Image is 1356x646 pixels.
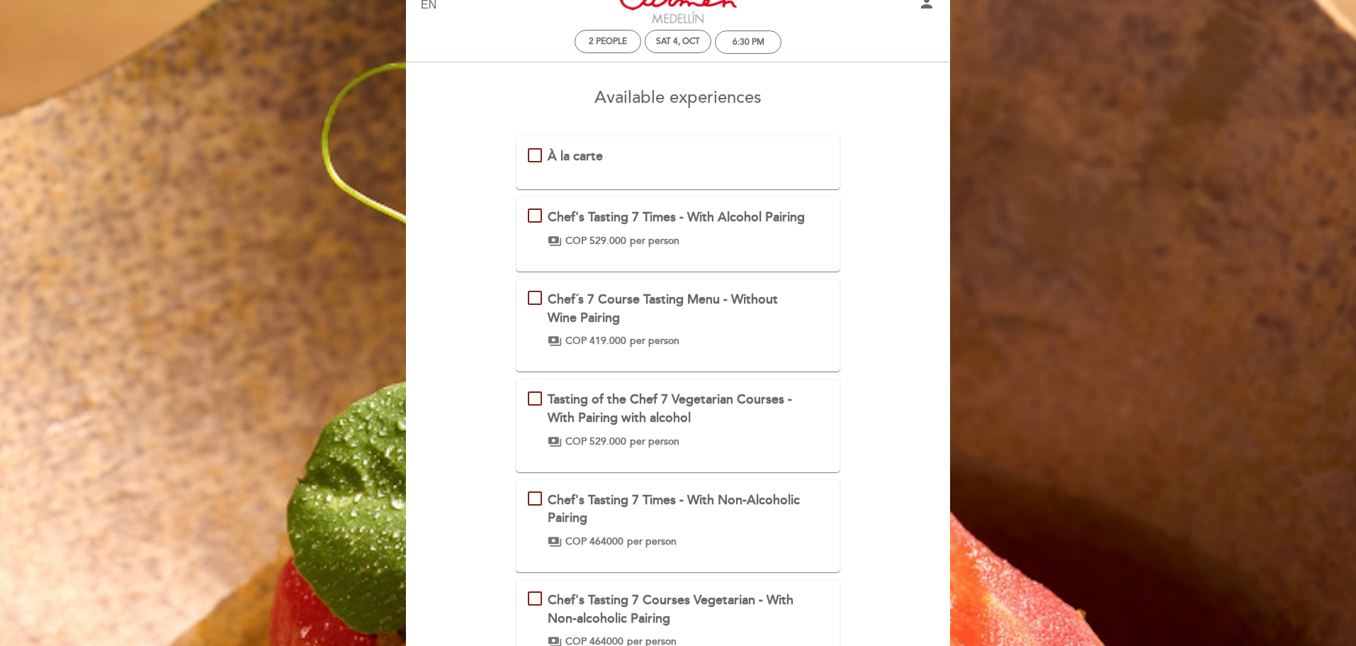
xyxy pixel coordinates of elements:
[548,234,562,248] span: payments
[630,334,679,348] span: per person
[589,36,627,47] span: 2 people
[565,435,626,449] span: COP 529.000
[528,147,829,166] md-checkbox: À la carte
[548,209,805,225] span: Chef's Tasting 7 Times - With Alcohol Pairing
[528,491,829,549] md-checkbox: Chef's Tasting 7 Times - With Non-Alcoholic Pairing payments COP 464000 per person
[548,435,562,449] span: payments
[627,535,677,549] span: per person
[548,391,792,425] span: Tasting of the Chef 7 Vegetarian Courses - With Pairing with alcohol
[548,492,800,526] span: Chef's Tasting 7 Times - With Non-Alcoholic Pairing
[565,535,623,549] span: COP 464000
[548,148,603,164] span: À la carte
[548,334,562,348] span: payments
[548,592,793,626] span: Chef's Tasting 7 Courses Vegetarian - With Non-alcoholic Pairing
[528,391,829,448] md-checkbox: Tasting of the Chef 7 Vegetarian Courses - With Pairing with alcohol payments COP 529.000 per person
[656,36,700,47] div: Sat 4, Oct
[548,535,562,549] span: payments
[565,334,626,348] span: COP 419.000
[630,435,679,449] span: per person
[733,37,764,48] div: 6:30 PM
[528,291,829,348] md-checkbox: Chef´s 7 Course Tasting Menu - Without Wine Pairing payments COP 419.000 per person
[630,234,679,248] span: per person
[548,291,778,325] span: Chef´s 7 Course Tasting Menu - Without Wine Pairing
[528,208,829,248] md-checkbox: Chef's Tasting 7 Times - With Alcohol Pairing payments COP 529.000 per person
[594,87,762,108] span: Available experiences
[565,234,626,248] span: COP 529.000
